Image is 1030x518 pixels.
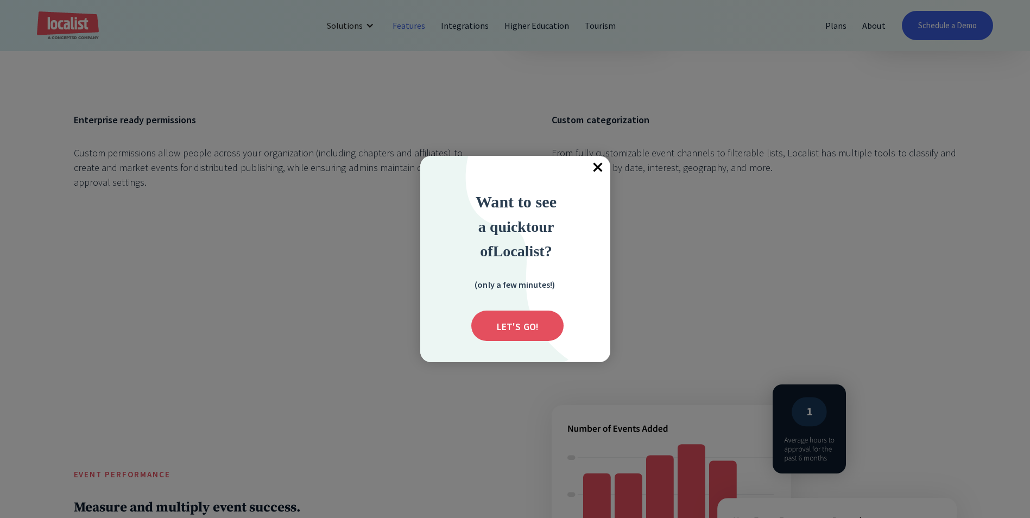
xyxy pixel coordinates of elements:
div: Want to see a quick tour of Localist? [446,189,587,263]
div: (only a few minutes!) [460,277,569,291]
span: a quick [478,218,526,235]
strong: Localist? [493,243,552,260]
span: × [586,156,610,180]
strong: Want to see [476,193,557,211]
div: Close popup [586,156,610,180]
strong: (only a few minutes!) [475,279,555,290]
div: Submit [471,311,564,341]
strong: to [526,218,539,235]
